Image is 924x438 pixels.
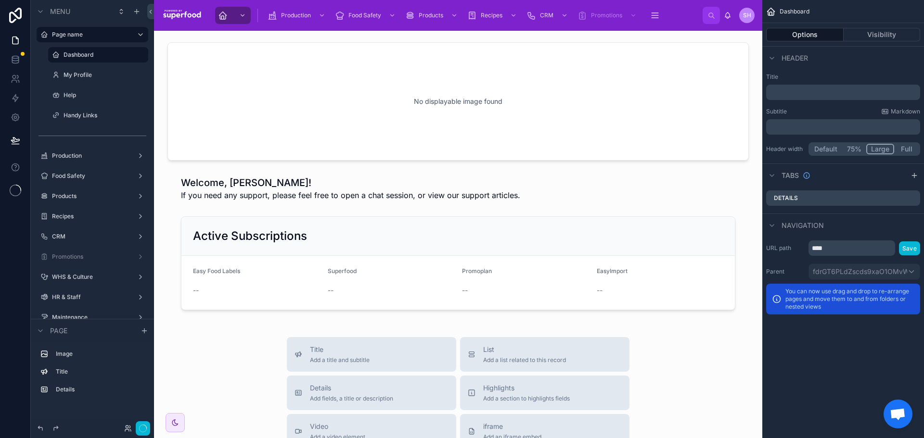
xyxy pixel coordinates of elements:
[881,108,920,115] a: Markdown
[52,273,133,281] label: WHS & Culture
[894,144,919,154] button: Full
[766,73,920,81] label: Title
[310,395,393,402] span: Add fields, a title or description
[332,7,400,24] a: Food Safety
[50,7,70,16] span: Menu
[766,145,805,153] label: Header width
[56,350,144,358] label: Image
[766,119,920,135] div: scrollable content
[774,194,798,202] label: Details
[52,233,133,240] label: CRM
[808,263,920,280] button: fdrGT6PLdZscds9xaO1OMvWp
[460,337,629,372] button: ListAdd a list related to this record
[743,12,751,19] span: SH
[64,91,146,99] label: Help
[782,221,824,230] span: Navigation
[31,342,154,407] div: scrollable content
[310,383,393,393] span: Details
[524,7,573,24] a: CRM
[483,422,541,431] span: iframe
[52,192,133,200] label: Products
[899,241,920,255] button: Save
[210,5,703,26] div: scrollable content
[162,8,203,23] img: App logo
[64,51,142,59] label: Dashboard
[419,12,443,19] span: Products
[64,71,146,79] label: My Profile
[810,144,842,154] button: Default
[52,213,133,220] label: Recipes
[540,12,553,19] span: CRM
[287,337,456,372] button: TitleAdd a title and subtitle
[766,268,805,275] label: Parent
[310,356,370,364] span: Add a title and subtitle
[575,7,642,24] a: Promotions
[265,7,330,24] a: Production
[348,12,381,19] span: Food Safety
[56,368,144,375] label: Title
[591,12,622,19] span: Promotions
[483,345,566,354] span: List
[52,31,129,38] label: Page name
[766,85,920,100] div: scrollable content
[481,12,502,19] span: Recipes
[813,267,907,276] span: fdrGT6PLdZscds9xaO1OMvWp
[56,386,144,393] label: Details
[483,383,570,393] span: Highlights
[460,375,629,410] button: HighlightsAdd a section to highlights fields
[464,7,522,24] a: Recipes
[483,395,570,402] span: Add a section to highlights fields
[52,172,133,180] label: Food Safety
[785,288,914,311] p: You can now use drag and drop to re-arrange pages and move them to and from folders or nested views
[52,152,133,160] label: Production
[52,253,133,261] label: Promotions
[287,375,456,410] button: DetailsAdd fields, a title or description
[50,326,67,336] span: Page
[782,171,799,180] span: Tabs
[52,293,133,301] label: HR & Staff
[866,144,894,154] button: Large
[310,422,365,431] span: Video
[483,356,566,364] span: Add a list related to this record
[782,53,808,63] span: Header
[884,400,912,428] div: Open chat
[844,28,921,41] button: Visibility
[891,108,920,115] span: Markdown
[766,28,844,41] button: Options
[766,108,787,115] label: Subtitle
[64,112,146,119] label: Handy Links
[842,144,866,154] button: 75%
[402,7,462,24] a: Products
[310,345,370,354] span: Title
[52,313,133,321] label: Maintenance
[281,12,311,19] span: Production
[780,8,809,15] span: Dashboard
[766,244,805,252] label: URL path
